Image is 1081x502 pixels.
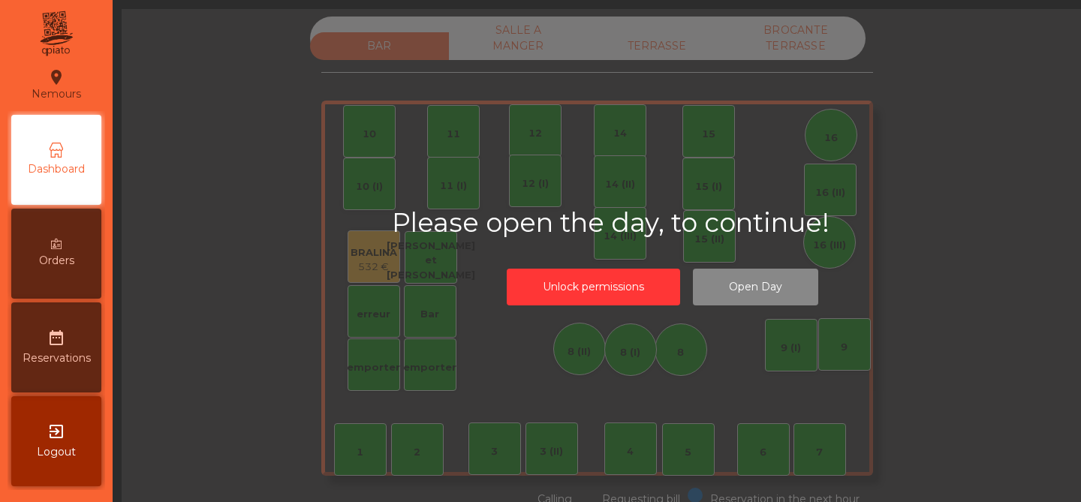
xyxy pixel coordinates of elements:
[38,8,74,60] img: qpiato
[693,269,818,305] button: Open Day
[39,253,74,269] span: Orders
[32,66,81,104] div: Nemours
[392,207,932,239] h2: Please open the day, to continue!
[47,329,65,347] i: date_range
[37,444,76,460] span: Logout
[28,161,85,177] span: Dashboard
[23,350,91,366] span: Reservations
[47,68,65,86] i: location_on
[47,422,65,440] i: exit_to_app
[507,269,680,305] button: Unlock permissions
